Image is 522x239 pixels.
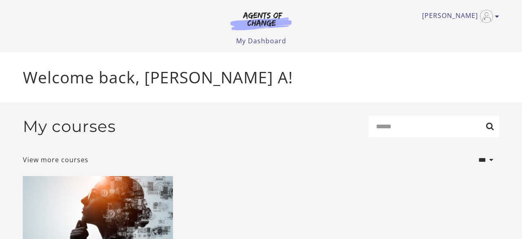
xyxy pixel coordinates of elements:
a: Toggle menu [422,10,495,23]
a: View more courses [23,155,88,165]
p: Welcome back, [PERSON_NAME] A! [23,65,499,89]
h2: My courses [23,117,116,136]
a: My Dashboard [236,36,286,45]
img: Agents of Change Logo [222,11,300,30]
